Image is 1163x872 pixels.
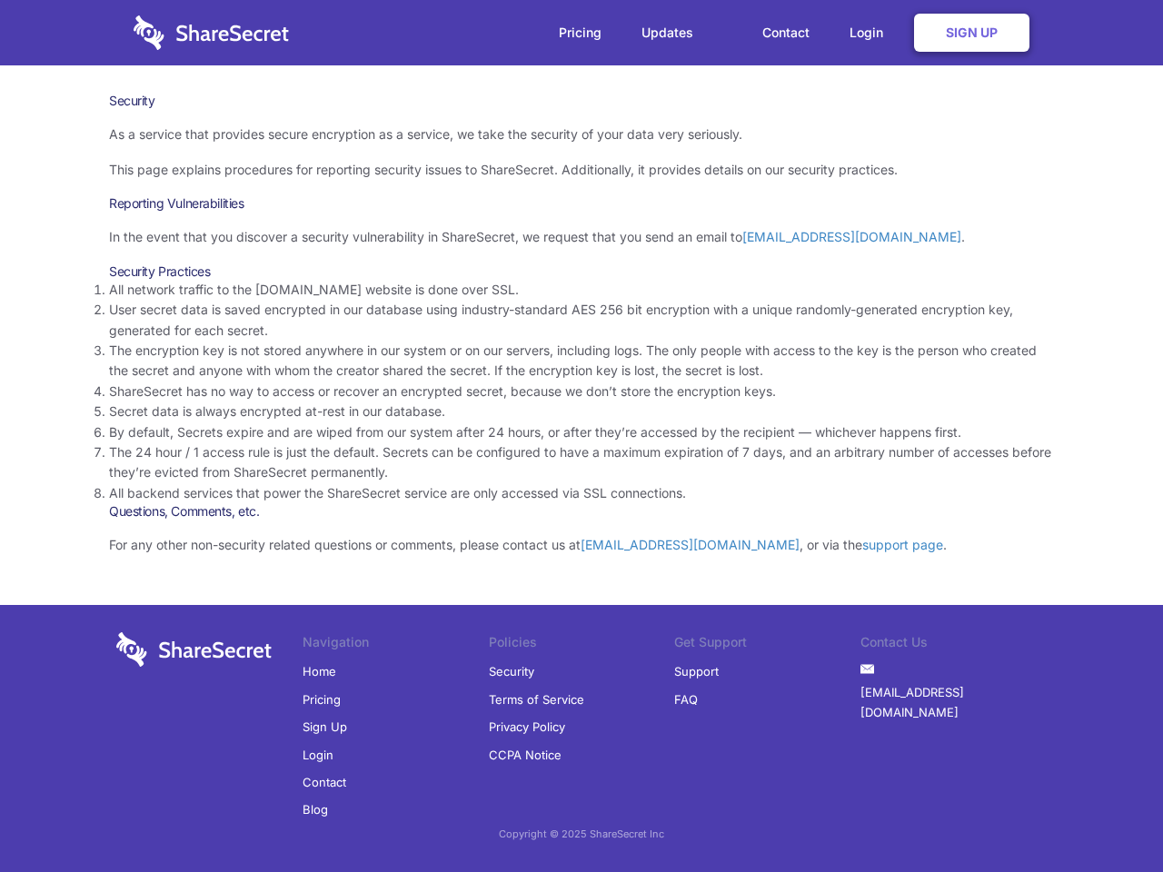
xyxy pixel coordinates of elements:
[109,341,1054,381] li: The encryption key is not stored anywhere in our system or on our servers, including logs. The on...
[109,422,1054,442] li: By default, Secrets expire and are wiped from our system after 24 hours, or after they’re accesse...
[109,160,1054,180] p: This page explains procedures for reporting security issues to ShareSecret. Additionally, it prov...
[674,658,719,685] a: Support
[109,124,1054,144] p: As a service that provides secure encryption as a service, we take the security of your data very...
[109,401,1054,421] li: Secret data is always encrypted at-rest in our database.
[303,686,341,713] a: Pricing
[489,658,534,685] a: Security
[303,768,346,796] a: Contact
[581,537,800,552] a: [EMAIL_ADDRESS][DOMAIN_NAME]
[109,227,1054,247] p: In the event that you discover a security vulnerability in ShareSecret, we request that you send ...
[489,686,584,713] a: Terms of Service
[109,263,1054,280] h3: Security Practices
[303,658,336,685] a: Home
[541,5,620,61] a: Pricing
[303,741,333,768] a: Login
[109,300,1054,341] li: User secret data is saved encrypted in our database using industry-standard AES 256 bit encryptio...
[109,442,1054,483] li: The 24 hour / 1 access rule is just the default. Secrets can be configured to have a maximum expi...
[109,535,1054,555] p: For any other non-security related questions or comments, please contact us at , or via the .
[674,632,860,658] li: Get Support
[109,483,1054,503] li: All backend services that power the ShareSecret service are only accessed via SSL connections.
[831,5,910,61] a: Login
[109,503,1054,520] h3: Questions, Comments, etc.
[303,796,328,823] a: Blog
[303,632,489,658] li: Navigation
[134,15,289,50] img: logo-wordmark-white-trans-d4663122ce5f474addd5e946df7df03e33cb6a1c49d2221995e7729f52c070b2.svg
[109,280,1054,300] li: All network traffic to the [DOMAIN_NAME] website is done over SSL.
[860,679,1047,727] a: [EMAIL_ADDRESS][DOMAIN_NAME]
[109,381,1054,401] li: ShareSecret has no way to access or recover an encrypted secret, because we don’t store the encry...
[862,537,943,552] a: support page
[489,632,675,658] li: Policies
[116,632,272,667] img: logo-wordmark-white-trans-d4663122ce5f474addd5e946df7df03e33cb6a1c49d2221995e7729f52c070b2.svg
[674,686,698,713] a: FAQ
[489,713,565,740] a: Privacy Policy
[109,195,1054,212] h3: Reporting Vulnerabilities
[914,14,1029,52] a: Sign Up
[109,93,1054,109] h1: Security
[860,632,1047,658] li: Contact Us
[742,229,961,244] a: [EMAIL_ADDRESS][DOMAIN_NAME]
[303,713,347,740] a: Sign Up
[744,5,828,61] a: Contact
[489,741,562,768] a: CCPA Notice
